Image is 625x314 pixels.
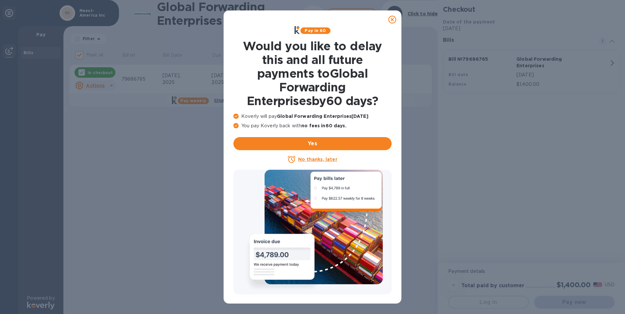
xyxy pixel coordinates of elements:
button: Yes [233,137,392,150]
b: Global Forwarding Enterprises [DATE] [277,114,368,119]
p: Koverly will pay [233,113,392,120]
span: Yes [239,140,386,148]
p: You pay Koverly back with [233,122,392,129]
u: No thanks, later [298,157,337,162]
h1: Would you like to delay this and all future payments to Global Forwarding Enterprises by 60 days ? [233,39,392,108]
b: no fees in 60 days . [301,123,346,128]
b: Pay in 60 [305,28,326,33]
